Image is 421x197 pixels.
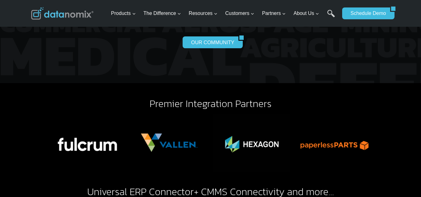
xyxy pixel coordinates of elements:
a: OUR COMMUNITY [183,36,238,48]
span: Products [111,9,136,17]
div: 3 of 6 [213,114,290,171]
a: Schedule Demo [342,7,390,19]
span: Customers [225,9,254,17]
div: Photo Gallery Carousel [48,114,373,171]
div: 4 of 6 [296,114,373,171]
span: About Us [294,9,319,17]
span: Resources [189,9,218,17]
h2: + CMMS Connectivity and more… [31,187,390,197]
iframe: Popup CTA [3,87,103,194]
img: Datanomix + Paperless Parts [296,114,373,171]
h2: Premier Integration Partners [31,99,390,109]
img: Datanomix + Hexagon Manufacturing Intelligence [213,114,290,171]
span: Last Name [140,0,160,6]
img: Datanomix [31,7,93,20]
div: 2 of 6 [131,114,208,171]
span: Phone number [140,26,168,31]
nav: Primary Navigation [108,3,339,24]
span: Partners [262,9,286,17]
a: Search [327,10,335,24]
span: The Difference [143,9,181,17]
a: Terms [70,139,79,143]
span: State/Region [140,77,164,82]
a: Privacy Policy [85,139,105,143]
img: Datanomix + Vallen [131,114,208,171]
